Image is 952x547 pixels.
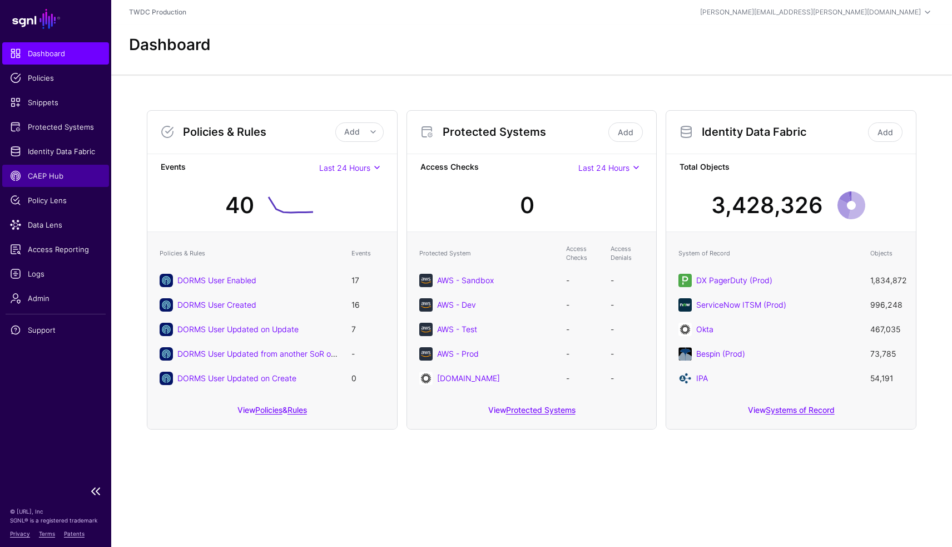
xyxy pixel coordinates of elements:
td: - [346,342,390,366]
a: SGNL [7,7,105,31]
span: Admin [10,293,101,304]
div: View & [147,397,397,429]
th: Objects [865,239,909,268]
a: Identity Data Fabric [2,140,109,162]
a: Privacy [10,530,30,537]
a: DORMS User Updated from another SoR on Update [177,349,364,358]
img: svg+xml;base64,PHN2ZyB3aWR0aD0iNjQiIGhlaWdodD0iNjQiIHZpZXdCb3g9IjAgMCA2NCA2NCIgZmlsbD0ibm9uZSIgeG... [419,298,433,312]
span: Support [10,324,101,336]
span: Data Lens [10,219,101,230]
h3: Protected Systems [443,125,607,139]
td: 996,248 [865,293,909,317]
a: AWS - Prod [437,349,479,358]
td: 16 [346,293,390,317]
a: CAEP Hub [2,165,109,187]
td: - [605,342,649,366]
div: [PERSON_NAME][EMAIL_ADDRESS][PERSON_NAME][DOMAIN_NAME] [700,7,921,17]
a: Access Reporting [2,238,109,260]
span: Snippets [10,97,101,108]
img: svg+xml;base64,PHN2ZyB3aWR0aD0iNjQiIGhlaWdodD0iNjQiIHZpZXdCb3g9IjAgMCA2NCA2NCIgZmlsbD0ibm9uZSIgeG... [419,323,433,336]
img: svg+xml;base64,PHN2ZyB2ZXJzaW9uPSIxLjEiIGlkPSJMYXllcl8xIiB4bWxucz0iaHR0cDovL3d3dy53My5vcmcvMjAwMC... [678,347,692,361]
img: svg+xml;base64,PHN2ZyB3aWR0aD0iNjQiIGhlaWdodD0iNjQiIHZpZXdCb3g9IjAgMCA2NCA2NCIgZmlsbD0ibm9uZSIgeG... [419,347,433,361]
p: © [URL], Inc [10,507,101,516]
div: 0 [520,189,534,222]
th: System of Record [673,239,865,268]
a: AWS - Test [437,324,477,334]
p: SGNL® is a registered trademark [10,516,101,525]
td: - [561,293,605,317]
a: DORMS User Created [177,300,256,309]
a: Bespin (Prod) [696,349,745,358]
img: svg+xml;base64,PHN2ZyB3aWR0aD0iNjQiIGhlaWdodD0iNjQiIHZpZXdCb3g9IjAgMCA2NCA2NCIgZmlsbD0ibm9uZSIgeG... [419,372,433,385]
a: Admin [2,287,109,309]
td: 54,191 [865,366,909,391]
td: 467,035 [865,317,909,342]
td: 73,785 [865,342,909,366]
a: ServiceNow ITSM (Prod) [696,300,786,309]
span: Logs [10,268,101,279]
td: - [561,366,605,391]
th: Access Denials [605,239,649,268]
span: Access Reporting [10,244,101,255]
td: 1,834,872 [865,268,909,293]
div: 40 [225,189,254,222]
a: TWDC Production [129,8,186,16]
a: Policies [255,405,282,415]
a: Data Lens [2,214,109,236]
span: Policy Lens [10,195,101,206]
h3: Identity Data Fabric [702,125,866,139]
a: Dashboard [2,42,109,65]
a: IPA [696,373,708,383]
a: Add [868,122,903,142]
a: Terms [39,530,55,537]
th: Policies & Rules [154,239,346,268]
td: - [605,293,649,317]
strong: Events [161,161,319,175]
a: [DOMAIN_NAME] [437,373,500,383]
a: Okta [696,324,713,334]
td: 0 [346,366,390,391]
div: 3,428,326 [711,189,823,222]
a: Snippets [2,91,109,114]
a: DORMS User Updated on Create [177,373,296,383]
a: Add [608,122,643,142]
a: Policies [2,67,109,89]
img: svg+xml;base64,PHN2ZyB3aWR0aD0iNjQiIGhlaWdodD0iNjQiIHZpZXdCb3g9IjAgMCA2NCA2NCIgZmlsbD0ibm9uZSIgeG... [678,274,692,287]
a: AWS - Dev [437,300,476,309]
td: - [605,268,649,293]
th: Protected System [414,239,561,268]
img: svg+xml;base64,PD94bWwgdmVyc2lvbj0iMS4wIiBlbmNvZGluZz0iVVRGLTgiIHN0YW5kYWxvbmU9Im5vIj8+CjwhLS0gQ3... [678,372,692,385]
a: Protected Systems [2,116,109,138]
a: DORMS User Updated on Update [177,324,299,334]
td: - [561,342,605,366]
a: DX PagerDuty (Prod) [696,275,772,285]
a: Policy Lens [2,189,109,211]
td: 7 [346,317,390,342]
div: View [666,397,916,429]
span: Identity Data Fabric [10,146,101,157]
span: Dashboard [10,48,101,59]
td: - [605,366,649,391]
th: Events [346,239,390,268]
span: Add [344,127,360,136]
td: 17 [346,268,390,293]
a: Rules [287,405,307,415]
td: - [561,268,605,293]
a: AWS - Sandbox [437,275,494,285]
span: Policies [10,72,101,83]
strong: Access Checks [420,161,579,175]
h2: Dashboard [129,36,211,55]
td: - [605,317,649,342]
img: svg+xml;base64,PHN2ZyB3aWR0aD0iNjQiIGhlaWdodD0iNjQiIHZpZXdCb3g9IjAgMCA2NCA2NCIgZmlsbD0ibm9uZSIgeG... [419,274,433,287]
th: Access Checks [561,239,605,268]
img: svg+xml;base64,PHN2ZyB3aWR0aD0iNjQiIGhlaWdodD0iNjQiIHZpZXdCb3g9IjAgMCA2NCA2NCIgZmlsbD0ibm9uZSIgeG... [678,323,692,336]
span: Last 24 Hours [578,163,629,173]
a: Protected Systems [506,405,576,415]
span: Protected Systems [10,121,101,132]
span: CAEP Hub [10,170,101,181]
a: Systems of Record [766,405,835,415]
span: Last 24 Hours [319,163,370,173]
h3: Policies & Rules [183,125,335,139]
a: Logs [2,263,109,285]
div: View [407,397,657,429]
